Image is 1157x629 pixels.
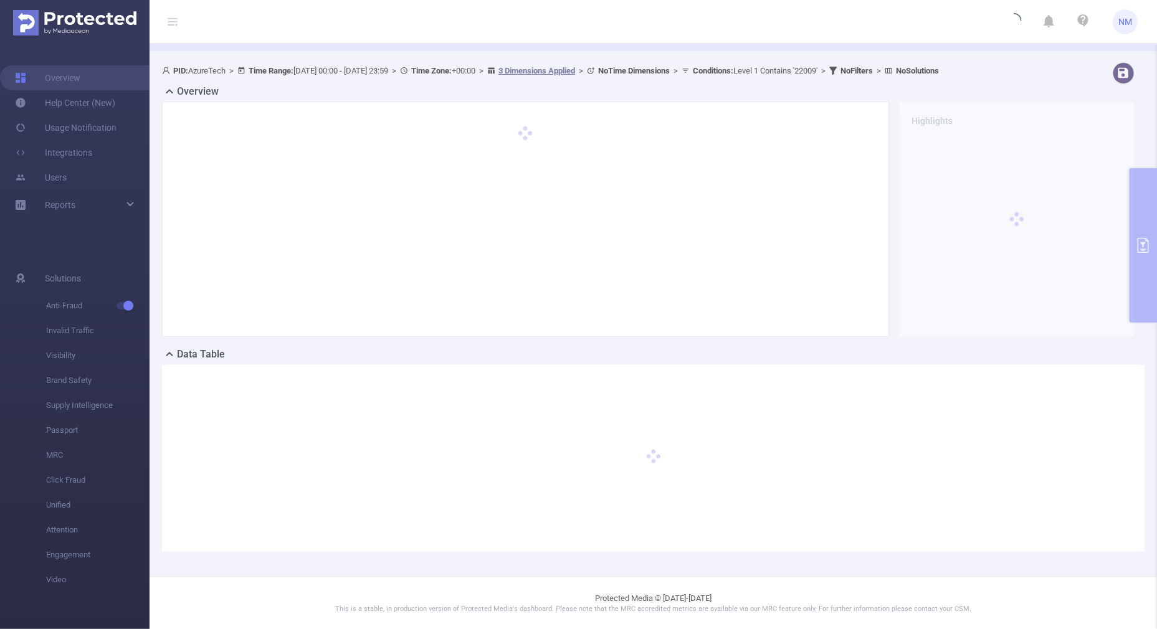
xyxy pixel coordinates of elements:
i: icon: loading [1007,13,1022,31]
a: Usage Notification [15,115,117,140]
span: > [388,66,400,75]
a: Users [15,165,67,190]
span: Video [46,567,150,592]
span: Click Fraud [46,468,150,493]
p: This is a stable, in production version of Protected Media's dashboard. Please note that the MRC ... [181,604,1126,615]
b: No Solutions [896,66,939,75]
b: PID: [173,66,188,75]
span: Unified [46,493,150,518]
span: Attention [46,518,150,542]
u: 3 Dimensions Applied [498,66,575,75]
b: Conditions : [693,66,733,75]
span: > [226,66,237,75]
span: NM [1118,9,1132,34]
b: Time Zone: [411,66,452,75]
a: Help Center (New) [15,90,115,115]
span: MRC [46,443,150,468]
span: Passport [46,418,150,443]
span: Level 1 Contains '22009' [693,66,817,75]
b: No Filters [840,66,873,75]
b: No Time Dimensions [598,66,670,75]
h2: Overview [177,84,219,99]
span: Solutions [45,266,81,291]
a: Reports [45,192,75,217]
span: Invalid Traffic [46,318,150,343]
span: > [817,66,829,75]
span: AzureTech [DATE] 00:00 - [DATE] 23:59 +00:00 [162,66,939,75]
span: Visibility [46,343,150,368]
a: Integrations [15,140,92,165]
img: Protected Media [13,10,136,35]
b: Time Range: [249,66,293,75]
span: > [575,66,587,75]
span: > [670,66,682,75]
a: Overview [15,65,80,90]
span: > [475,66,487,75]
i: icon: user [162,67,173,75]
span: > [873,66,885,75]
span: Engagement [46,542,150,567]
span: Brand Safety [46,368,150,393]
h2: Data Table [177,347,225,362]
span: Reports [45,200,75,210]
span: Supply Intelligence [46,393,150,418]
span: Anti-Fraud [46,293,150,318]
